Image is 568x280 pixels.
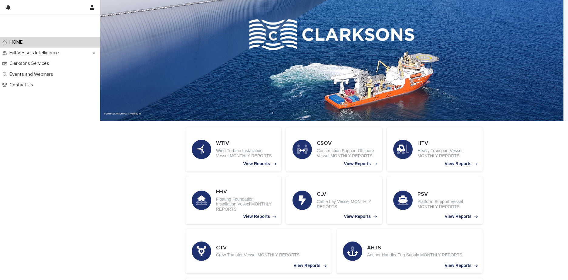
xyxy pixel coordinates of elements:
a: View Reports [185,229,332,273]
p: View Reports [445,161,472,166]
p: Cable Lay Vessel MONTHLY REPORTS [317,199,376,209]
p: Full Vessels Intelligence [7,50,64,56]
p: View Reports [243,214,270,219]
h3: HTV [418,140,476,147]
p: Anchor Handler Tug Supply MONTHLY REPORTS [367,252,462,258]
p: View Reports [445,214,472,219]
p: Construction Support Offshore Vessel MONTHLY REPORTS [317,148,376,158]
p: View Reports [445,263,472,268]
a: View Reports [387,176,483,224]
h3: CTV [216,245,299,252]
p: Floating Foundation Installation Vessel MONTHLY REPORTS [216,197,275,212]
p: Events and Webinars [7,72,58,77]
h3: CLV [317,191,376,198]
p: HOME [7,39,28,45]
h3: WTIV [216,140,275,147]
a: View Reports [387,127,483,172]
p: View Reports [344,214,371,219]
p: Clarksons Services [7,61,54,66]
h3: PSV [418,191,476,198]
p: View Reports [243,161,270,166]
h3: FFIV [216,189,275,195]
a: View Reports [286,176,382,224]
p: Crew Transfer Vessel MONTHLY REPORTS [216,252,299,258]
p: Heavy Transport Vessel MONTHLY REPORTS [418,148,476,158]
a: View Reports [286,127,382,172]
p: Contact Us [7,82,38,88]
h3: AHTS [367,245,462,252]
a: View Reports [336,229,483,273]
a: View Reports [185,176,281,224]
h3: CSOV [317,140,376,147]
p: Platform Support Vessel MONTHLY REPORTS [418,199,476,209]
p: Wind Turbine Installation Vessel MONTHLY REPORTS [216,148,275,158]
a: View Reports [185,127,281,172]
p: View Reports [344,161,371,166]
p: View Reports [294,263,320,268]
